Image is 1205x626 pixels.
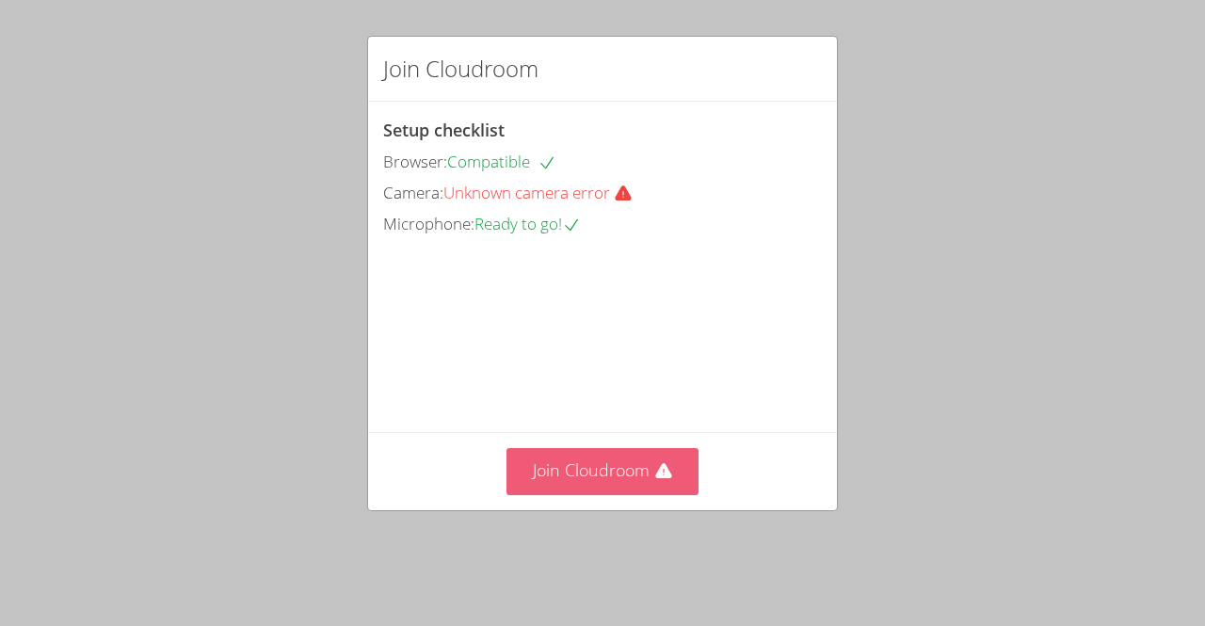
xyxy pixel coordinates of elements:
span: Unknown camera error [443,182,648,203]
span: Ready to go! [474,213,581,234]
span: Setup checklist [383,119,505,141]
span: Compatible [447,151,556,172]
h2: Join Cloudroom [383,52,538,86]
span: Microphone: [383,213,474,234]
span: Browser: [383,151,447,172]
button: Join Cloudroom [506,448,699,494]
span: Camera: [383,182,443,203]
